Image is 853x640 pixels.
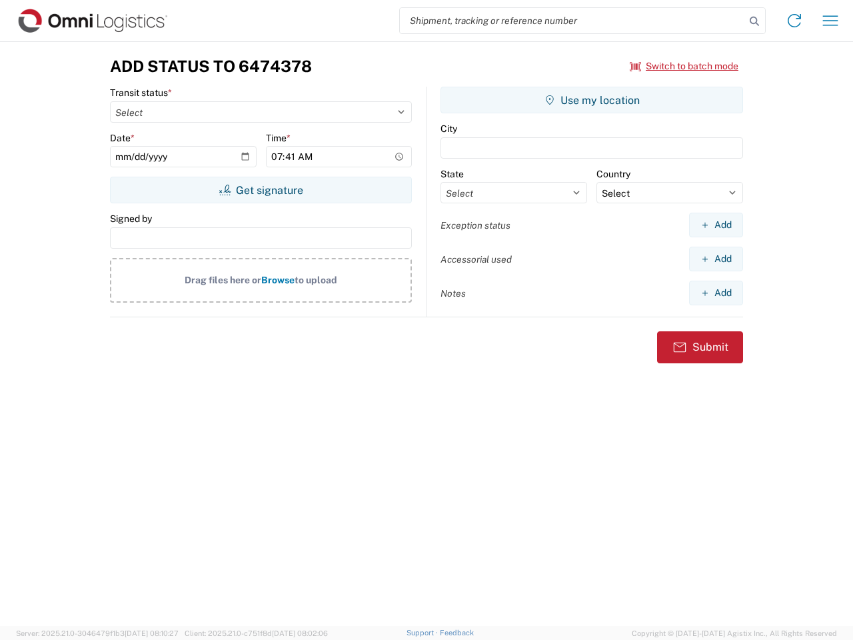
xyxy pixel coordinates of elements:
[272,629,328,637] span: [DATE] 08:02:06
[266,132,291,144] label: Time
[630,55,738,77] button: Switch to batch mode
[110,57,312,76] h3: Add Status to 6474378
[440,87,743,113] button: Use my location
[110,177,412,203] button: Get signature
[440,219,510,231] label: Exception status
[440,253,512,265] label: Accessorial used
[689,213,743,237] button: Add
[632,627,837,639] span: Copyright © [DATE]-[DATE] Agistix Inc., All Rights Reserved
[689,247,743,271] button: Add
[261,275,295,285] span: Browse
[110,132,135,144] label: Date
[185,629,328,637] span: Client: 2025.21.0-c751f8d
[110,87,172,99] label: Transit status
[185,275,261,285] span: Drag files here or
[400,8,745,33] input: Shipment, tracking or reference number
[407,629,440,637] a: Support
[110,213,152,225] label: Signed by
[440,287,466,299] label: Notes
[440,123,457,135] label: City
[596,168,630,180] label: Country
[689,281,743,305] button: Add
[295,275,337,285] span: to upload
[657,331,743,363] button: Submit
[440,629,474,637] a: Feedback
[16,629,179,637] span: Server: 2025.21.0-3046479f1b3
[440,168,464,180] label: State
[125,629,179,637] span: [DATE] 08:10:27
